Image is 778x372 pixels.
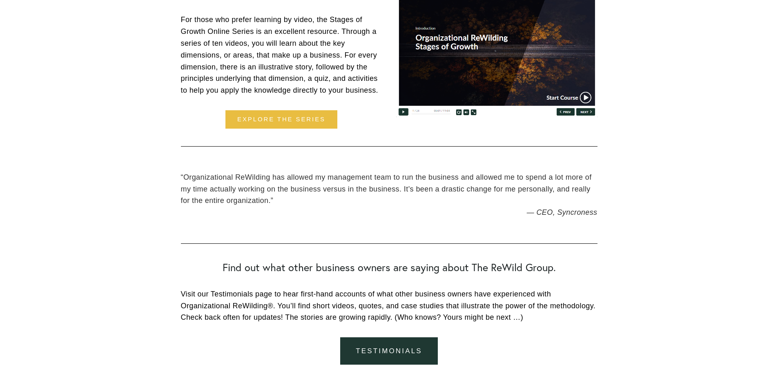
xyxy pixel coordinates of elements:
blockquote: Organizational ReWilding has allowed my management team to run the business and allowed me to spe... [181,172,597,207]
span: ” [271,196,273,205]
h2: Find out what other business owners are saying about The ReWild Group. [181,261,597,274]
span: “ [181,173,183,181]
p: For those who prefer learning by video, the Stages of Growth Online Series is an excellent resour... [181,14,382,96]
figcaption: — CEO, Syncroness [181,207,597,218]
a: Explore the series [225,110,337,129]
p: Visit our Testimonials page to hear first-hand accounts of what other business owners have experi... [181,288,597,323]
a: Testimonials [340,337,437,365]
